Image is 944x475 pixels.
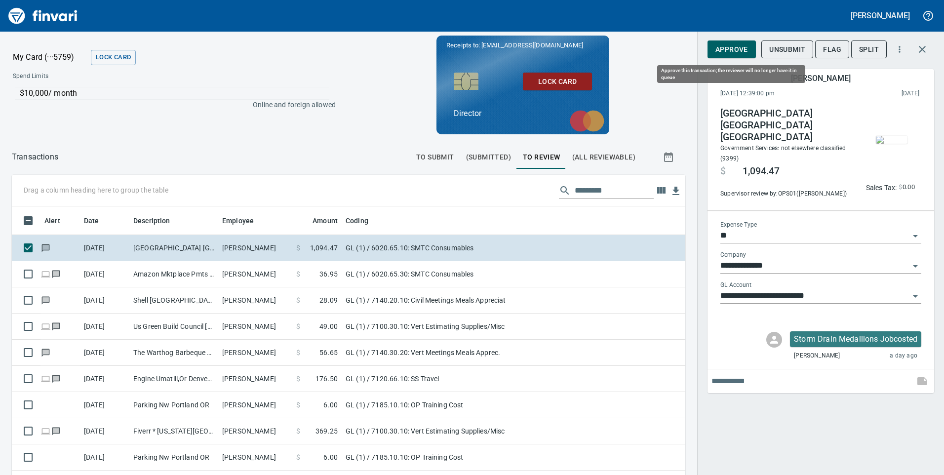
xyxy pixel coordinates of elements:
td: [DATE] [80,261,129,287]
button: Download Table [669,184,683,198]
span: Amount [313,215,338,227]
button: Choose columns to display [654,183,669,198]
td: Parking Nw Portland OR [129,392,218,418]
span: Approve [715,43,748,56]
td: [PERSON_NAME] [218,418,292,444]
button: Flag [815,40,849,59]
span: Has messages [40,297,51,303]
span: 49.00 [319,321,338,331]
span: $ [296,348,300,357]
button: Split [851,40,887,59]
span: $ [296,374,300,384]
p: Storm Drain Medallions Jobcosted [794,333,917,345]
span: 369.25 [315,426,338,436]
td: [DATE] [80,314,129,340]
label: Company [720,252,746,258]
span: [PERSON_NAME] [794,351,840,361]
td: [DATE] [80,287,129,314]
td: [PERSON_NAME] [218,366,292,392]
span: Alert [44,215,73,227]
td: [DATE] [80,235,129,261]
span: Online transaction [40,375,51,382]
td: GL (1) / 7140.20.10: Civil Meetings Meals Appreciat [342,287,589,314]
td: Us Green Build Council [US_STATE] Dcus [129,314,218,340]
span: Spend Limits [13,72,191,81]
td: [GEOGRAPHIC_DATA] [GEOGRAPHIC_DATA] [GEOGRAPHIC_DATA] [129,235,218,261]
span: $ [296,400,300,410]
td: [PERSON_NAME] [218,340,292,366]
td: GL (1) / 6020.65.10: SMTC Consumables [342,235,589,261]
td: GL (1) / 6020.65.30: SMTC Consumables [342,261,589,287]
span: a day ago [890,351,917,361]
button: Lock Card [91,50,136,65]
button: Unsubmit [761,40,813,59]
button: [PERSON_NAME] [848,8,912,23]
h5: [PERSON_NAME] [791,73,850,83]
button: Show transactions within a particular date range [654,145,685,169]
button: More [889,39,910,60]
span: Has messages [51,323,61,329]
span: Has messages [51,271,61,277]
label: Expense Type [720,222,757,228]
span: 0.00 [903,182,915,193]
span: To Review [523,151,560,163]
span: $ [296,426,300,436]
span: Has messages [51,375,61,382]
span: (All Reviewable) [572,151,635,163]
span: 6.00 [323,400,338,410]
p: My Card (···5759) [13,51,87,63]
span: Online transaction [40,323,51,329]
span: Coding [346,215,368,227]
td: GL (1) / 7100.30.10: Vert Estimating Supplies/Misc [342,314,589,340]
h4: [GEOGRAPHIC_DATA] [GEOGRAPHIC_DATA] [GEOGRAPHIC_DATA] [720,108,855,143]
button: Sales Tax:$0.00 [864,180,917,195]
span: Date [84,215,112,227]
td: GL (1) / 7185.10.10: OP Training Cost [342,444,589,471]
td: [DATE] [80,366,129,392]
td: Parking Nw Portland OR [129,444,218,471]
td: Engine Umatill,Or Denver CO [129,366,218,392]
td: GL (1) / 7120.66.10: SS Travel [342,366,589,392]
span: Has messages [40,349,51,356]
td: GL (1) / 7185.10.10: OP Training Cost [342,392,589,418]
span: Flag [823,43,841,56]
button: Close transaction [910,38,934,61]
td: The Warthog Barbeque P Fife WA [129,340,218,366]
span: Split [859,43,879,56]
td: [PERSON_NAME] [218,261,292,287]
span: 176.50 [315,374,338,384]
span: Alert [44,215,60,227]
span: Has messages [51,428,61,434]
a: Finvari [6,4,80,28]
span: Employee [222,215,267,227]
td: [PERSON_NAME] [218,444,292,471]
p: Transactions [12,151,58,163]
span: Amount [300,215,338,227]
td: [PERSON_NAME] [218,392,292,418]
button: Lock Card [523,73,592,91]
span: Online transaction [40,428,51,434]
span: $ [899,182,902,193]
span: Supervisor review by: OPS01 ([PERSON_NAME]) [720,189,855,199]
span: Has messages [40,244,51,251]
td: GL (1) / 7100.30.10: Vert Estimating Supplies/Misc [342,418,589,444]
nav: breadcrumb [12,151,58,163]
span: [DATE] 12:39:00 pm [720,89,838,99]
td: Fiverr * [US_STATE][GEOGRAPHIC_DATA] [129,418,218,444]
p: Drag a column heading here to group the table [24,185,168,195]
span: Lock Card [96,52,131,63]
img: receipts%2Ftapani%2F2025-09-19%2FdDaZX8JUyyeI0KH0W5cbBD8H2fn2__UZRdPLZA2AXHOYdFVAeb_1.jpg [876,136,907,144]
button: Open [908,229,922,243]
span: 56.65 [319,348,338,357]
p: Director [454,108,592,119]
span: Government Services: not elsewhere classified (9399) [720,145,846,162]
p: Sales Tax: [866,183,897,193]
span: 6.00 [323,452,338,462]
td: GL (1) / 7140.30.20: Vert Meetings Meals Apprec. [342,340,589,366]
label: GL Account [720,282,751,288]
span: Date [84,215,99,227]
p: $10,000 / month [20,87,329,99]
span: Lock Card [531,76,584,88]
span: [EMAIL_ADDRESS][DOMAIN_NAME] [480,40,584,50]
td: [DATE] [80,444,129,471]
